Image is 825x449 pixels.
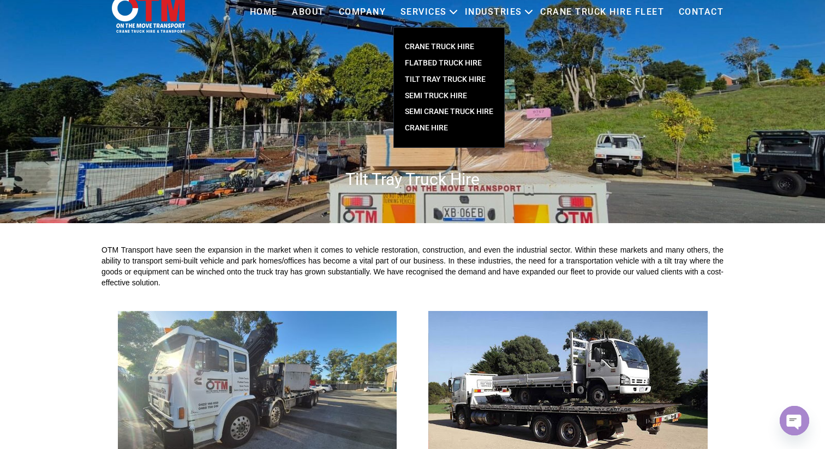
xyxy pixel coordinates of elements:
[394,71,504,88] a: TILT TRAY TRUCK HIRE
[101,244,724,288] div: OTM Transport have seen the expansion in the market when it comes to vehicle restoration, constru...
[101,169,724,190] h1: Tilt Tray Truck Hire
[394,39,504,55] a: CRANE TRUCK HIRE
[394,55,504,71] a: FLATBED TRUCK HIRE
[394,104,504,120] a: SEMI CRANE TRUCK HIRE
[394,88,504,104] a: SEMI TRUCK HIRE
[394,120,504,136] a: Crane Hire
